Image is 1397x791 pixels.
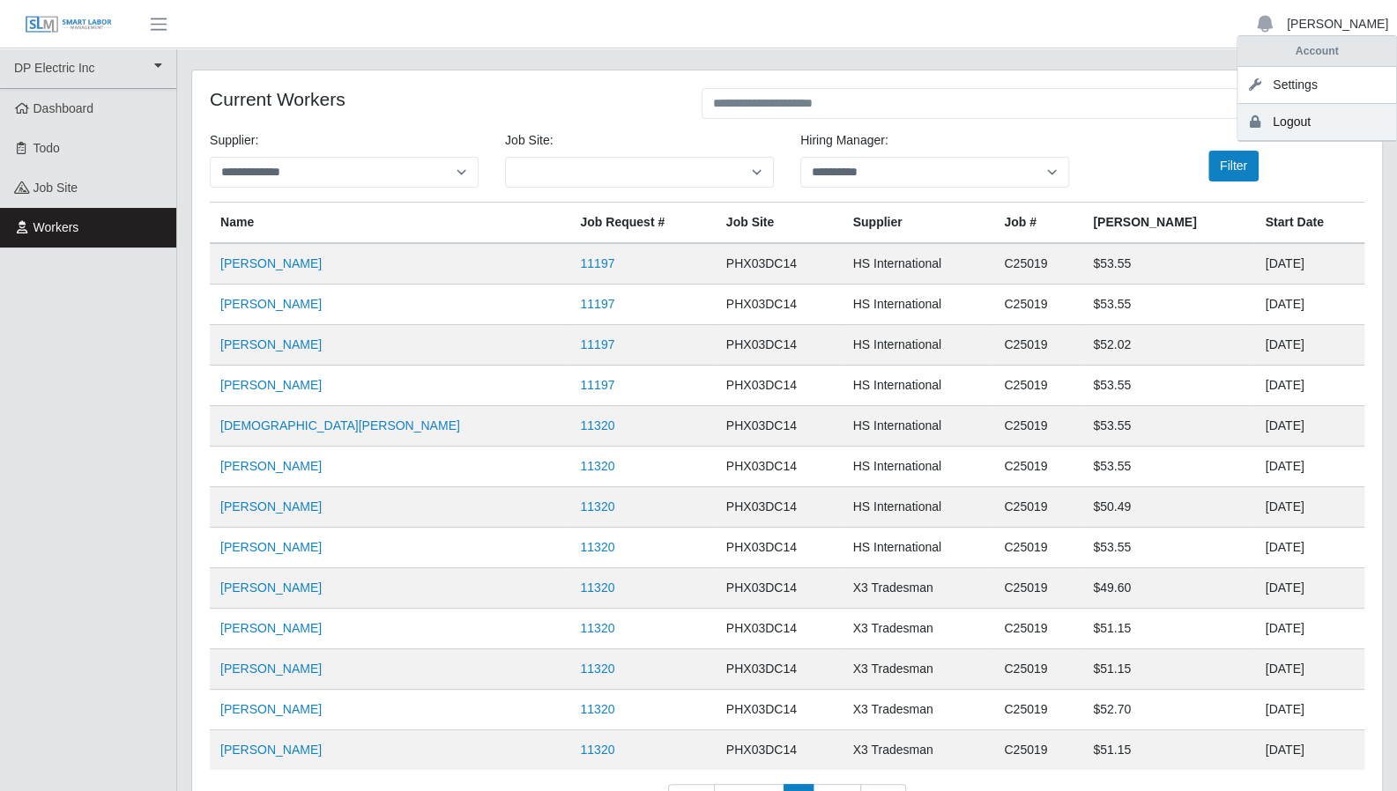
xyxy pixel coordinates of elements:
[993,406,1082,447] td: C25019
[716,203,843,244] th: job site
[993,649,1082,690] td: C25019
[716,649,843,690] td: PHX03DC14
[580,418,614,432] a: 11320
[993,203,1082,244] th: Job #
[220,702,322,716] a: [PERSON_NAME]
[842,366,993,406] td: HS International
[1082,609,1254,649] td: $51.15
[1082,528,1254,568] td: $53.55
[993,447,1082,487] td: C25019
[716,568,843,609] td: PHX03DC14
[1237,67,1396,104] a: Settings
[580,459,614,473] a: 11320
[842,406,993,447] td: HS International
[580,337,614,351] a: 11197
[1082,447,1254,487] td: $53.55
[716,366,843,406] td: PHX03DC14
[580,540,614,554] a: 11320
[1082,366,1254,406] td: $53.55
[569,203,715,244] th: Job Request #
[580,378,614,392] a: 11197
[1254,609,1364,649] td: [DATE]
[842,285,993,325] td: HS International
[33,181,78,195] span: job site
[842,649,993,690] td: X3 Tradesman
[220,337,322,351] a: [PERSON_NAME]
[1082,730,1254,771] td: $51.15
[1254,285,1364,325] td: [DATE]
[220,743,322,757] a: [PERSON_NAME]
[1082,243,1254,285] td: $53.55
[1287,15,1388,33] a: [PERSON_NAME]
[716,487,843,528] td: PHX03DC14
[580,499,614,514] a: 11320
[716,243,843,285] td: PHX03DC14
[993,243,1082,285] td: C25019
[993,487,1082,528] td: C25019
[1254,730,1364,771] td: [DATE]
[716,730,843,771] td: PHX03DC14
[580,580,614,595] a: 11320
[1237,104,1396,141] a: Logout
[842,325,993,366] td: HS International
[33,101,94,115] span: Dashboard
[1082,285,1254,325] td: $53.55
[993,325,1082,366] td: C25019
[220,297,322,311] a: [PERSON_NAME]
[220,378,322,392] a: [PERSON_NAME]
[716,285,843,325] td: PHX03DC14
[25,15,113,34] img: SLM Logo
[1254,325,1364,366] td: [DATE]
[1254,203,1364,244] th: Start Date
[210,131,258,150] label: Supplier:
[800,131,888,150] label: Hiring Manager:
[580,743,614,757] a: 11320
[1254,406,1364,447] td: [DATE]
[1082,487,1254,528] td: $50.49
[1254,243,1364,285] td: [DATE]
[505,131,553,150] label: job site:
[580,297,614,311] a: 11197
[580,662,614,676] a: 11320
[33,220,79,234] span: Workers
[33,141,60,155] span: Todo
[842,528,993,568] td: HS International
[716,325,843,366] td: PHX03DC14
[1082,203,1254,244] th: [PERSON_NAME]
[842,609,993,649] td: X3 Tradesman
[842,730,993,771] td: X3 Tradesman
[716,609,843,649] td: PHX03DC14
[580,256,614,270] a: 11197
[220,540,322,554] a: [PERSON_NAME]
[220,580,322,595] a: [PERSON_NAME]
[580,702,614,716] a: 11320
[210,203,569,244] th: Name
[1254,366,1364,406] td: [DATE]
[1254,528,1364,568] td: [DATE]
[716,406,843,447] td: PHX03DC14
[1208,151,1259,181] button: Filter
[1254,487,1364,528] td: [DATE]
[220,621,322,635] a: [PERSON_NAME]
[993,366,1082,406] td: C25019
[842,243,993,285] td: HS International
[1296,45,1339,57] strong: Account
[1254,690,1364,730] td: [DATE]
[220,662,322,676] a: [PERSON_NAME]
[1082,568,1254,609] td: $49.60
[1254,568,1364,609] td: [DATE]
[220,459,322,473] a: [PERSON_NAME]
[993,568,1082,609] td: C25019
[580,621,614,635] a: 11320
[220,418,460,432] a: [DEMOGRAPHIC_DATA][PERSON_NAME]
[1082,649,1254,690] td: $51.15
[1254,447,1364,487] td: [DATE]
[993,285,1082,325] td: C25019
[716,528,843,568] td: PHX03DC14
[716,690,843,730] td: PHX03DC14
[1254,649,1364,690] td: [DATE]
[993,609,1082,649] td: C25019
[1082,690,1254,730] td: $52.70
[210,88,675,110] h4: Current Workers
[993,690,1082,730] td: C25019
